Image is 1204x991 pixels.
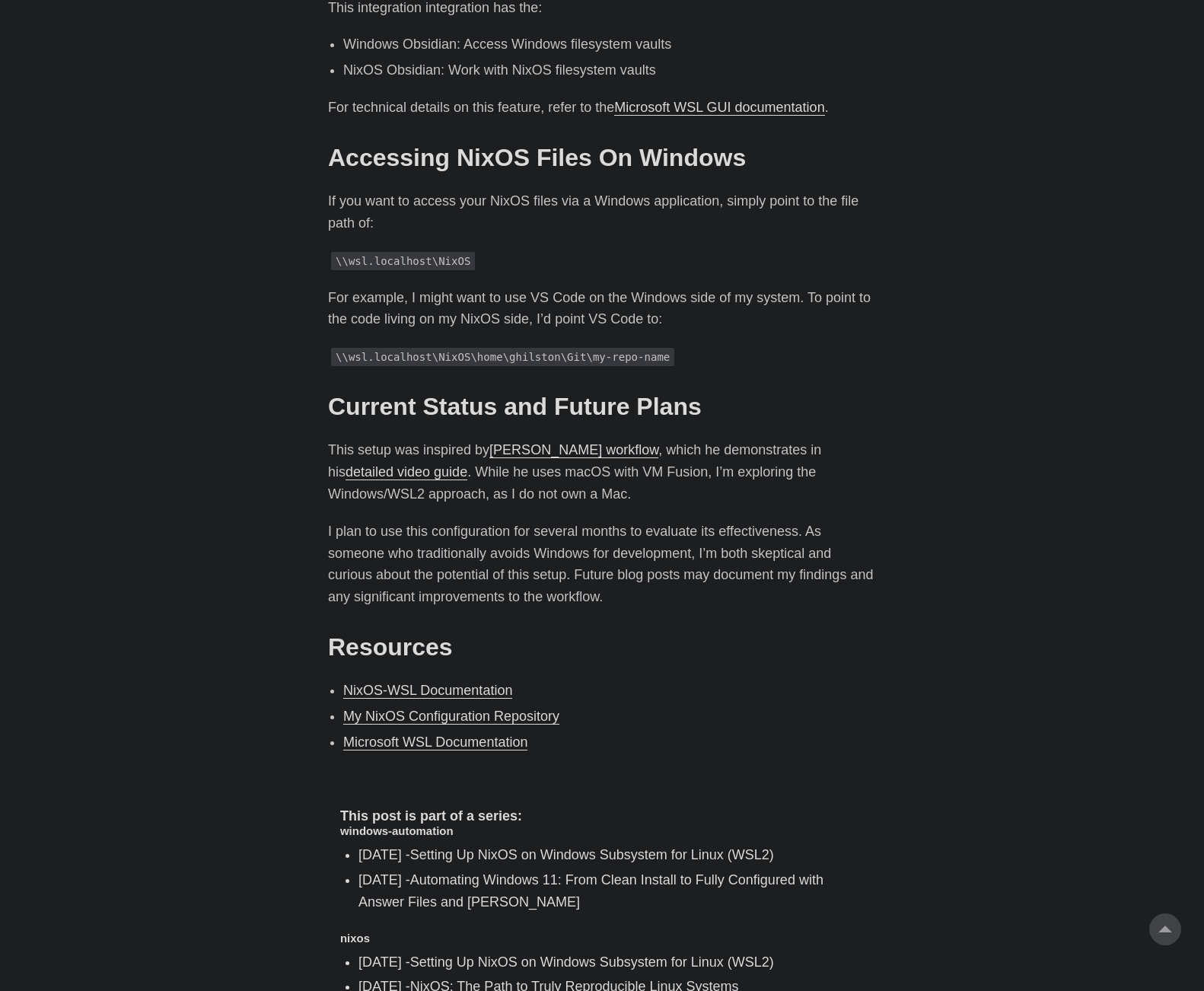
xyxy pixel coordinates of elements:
h2: Resources [328,633,876,661]
a: windows-automation [340,824,454,837]
li: Windows Obsidian: Access Windows filesystem vaults [343,33,876,56]
a: My NixOS Configuration Repository [343,709,559,724]
a: Setting Up NixOS on Windows Subsystem for Linux (WSL2) [410,847,774,862]
h4: This post is part of a series: [340,808,864,825]
code: \\wsl.localhost\NixOS [331,252,475,270]
p: I plan to use this configuration for several months to evaluate its effectiveness. As someone who... [328,521,876,608]
a: NixOS-WSL Documentation [343,683,512,698]
li: [DATE] - [358,869,864,913]
li: NixOS Obsidian: Work with NixOS filesystem vaults [343,59,876,81]
h2: Accessing NixOS Files On Windows [328,143,876,172]
a: Microsoft WSL Documentation [343,734,527,750]
li: [DATE] - [358,844,864,866]
a: go to top [1149,913,1181,945]
p: For technical details on this feature, refer to the . [328,97,876,119]
a: Setting Up NixOS on Windows Subsystem for Linux (WSL2) [410,954,774,970]
p: For example, I might want to use VS Code on the Windows side of my system. To point to the code l... [328,287,876,331]
a: Microsoft WSL GUI documentation [614,100,824,115]
a: detailed video guide [346,464,467,480]
p: This setup was inspired by , which he demonstrates in his . While he uses macOS with VM Fusion, I... [328,439,876,505]
code: \\wsl.localhost\NixOS\home\ghilston\Git\my-repo-name [331,348,674,366]
h2: Current Status and Future Plans [328,392,876,421]
p: If you want to access your NixOS files via a Windows application, simply point to the file path of: [328,190,876,234]
a: nixos [340,932,370,945]
li: [DATE] - [358,951,864,973]
a: Automating Windows 11: From Clean Install to Fully Configured with Answer Files and [PERSON_NAME] [358,872,823,910]
a: [PERSON_NAME] workflow [489,442,658,457]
